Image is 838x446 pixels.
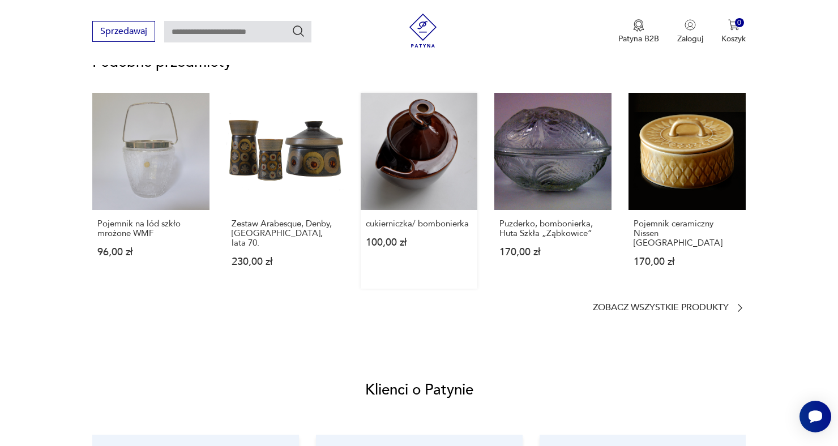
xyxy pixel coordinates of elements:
a: Pojemnik na lód szkło mrożone WMFPojemnik na lód szkło mrożone WMF96,00 zł [92,93,209,289]
p: Zestaw Arabesque, Denby, [GEOGRAPHIC_DATA], lata 70. [232,219,339,248]
div: 0 [735,18,745,28]
p: Pojemnik na lód szkło mrożone WMF [97,219,204,238]
a: cukierniczka/ bombonierkacukierniczka/ bombonierka100,00 zł [361,93,478,289]
a: Zobacz wszystkie produkty [593,302,746,314]
p: Pojemnik ceramiczny Nissen [GEOGRAPHIC_DATA] [634,219,741,248]
p: Zaloguj [677,33,703,44]
p: 230,00 zł [232,257,339,267]
img: Ikona koszyka [728,19,739,31]
p: 96,00 zł [97,247,204,257]
button: Patyna B2B [618,19,659,44]
p: Puzderko, bombonierka, Huta Szkła „Ząbkowice” [499,219,606,238]
a: Zestaw Arabesque, Denby, Wielka Brytania, lata 70.Zestaw Arabesque, Denby, [GEOGRAPHIC_DATA], lat... [226,93,344,289]
button: Zaloguj [677,19,703,44]
p: 170,00 zł [499,247,606,257]
a: Pojemnik ceramiczny Nissen DenmarkPojemnik ceramiczny Nissen [GEOGRAPHIC_DATA]170,00 zł [628,93,746,289]
p: cukierniczka/ bombonierka [366,219,473,229]
button: Sprzedawaj [92,21,155,42]
p: Koszyk [721,33,746,44]
iframe: Smartsupp widget button [799,401,831,432]
img: Patyna - sklep z meblami i dekoracjami vintage [406,14,440,48]
p: Podobne przedmioty [92,55,746,69]
button: Szukaj [292,24,305,38]
a: Ikona medaluPatyna B2B [618,19,659,44]
p: Patyna B2B [618,33,659,44]
img: Ikona medalu [633,19,644,32]
p: Zobacz wszystkie produkty [593,304,729,311]
a: Puzderko, bombonierka, Huta Szkła „Ząbkowice”Puzderko, bombonierka, Huta Szkła „Ząbkowice”170,00 zł [494,93,612,289]
h2: Klienci o Patynie [365,380,473,400]
img: Ikonka użytkownika [685,19,696,31]
button: 0Koszyk [721,19,746,44]
a: Sprzedawaj [92,28,155,36]
p: 170,00 zł [634,257,741,267]
p: 100,00 zł [366,238,473,247]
